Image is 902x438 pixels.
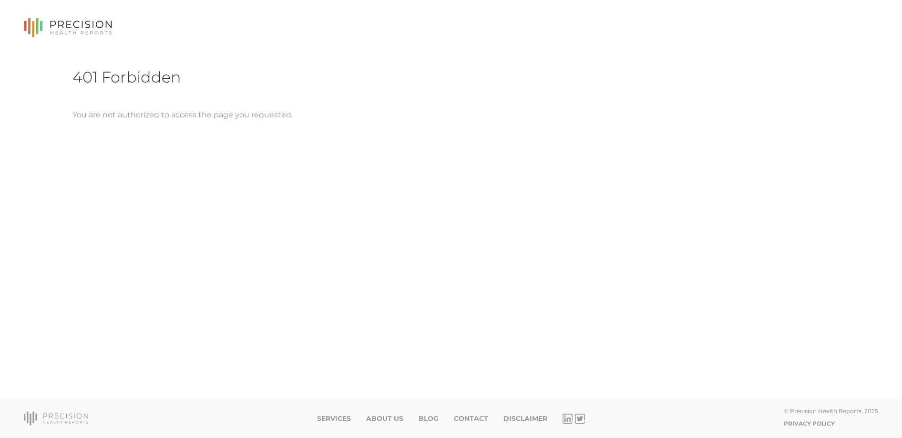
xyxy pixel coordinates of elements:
div: © Precision Health Reports, 2025 [784,407,878,415]
a: Blog [419,415,439,423]
a: Privacy Policy [784,420,835,427]
h1: 401 Forbidden [72,68,181,86]
a: Contact [454,415,488,423]
a: Disclaimer [503,415,547,423]
a: Services [317,415,351,423]
p: You are not authorized to access the page you requested. [72,109,830,121]
a: About Us [366,415,403,423]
